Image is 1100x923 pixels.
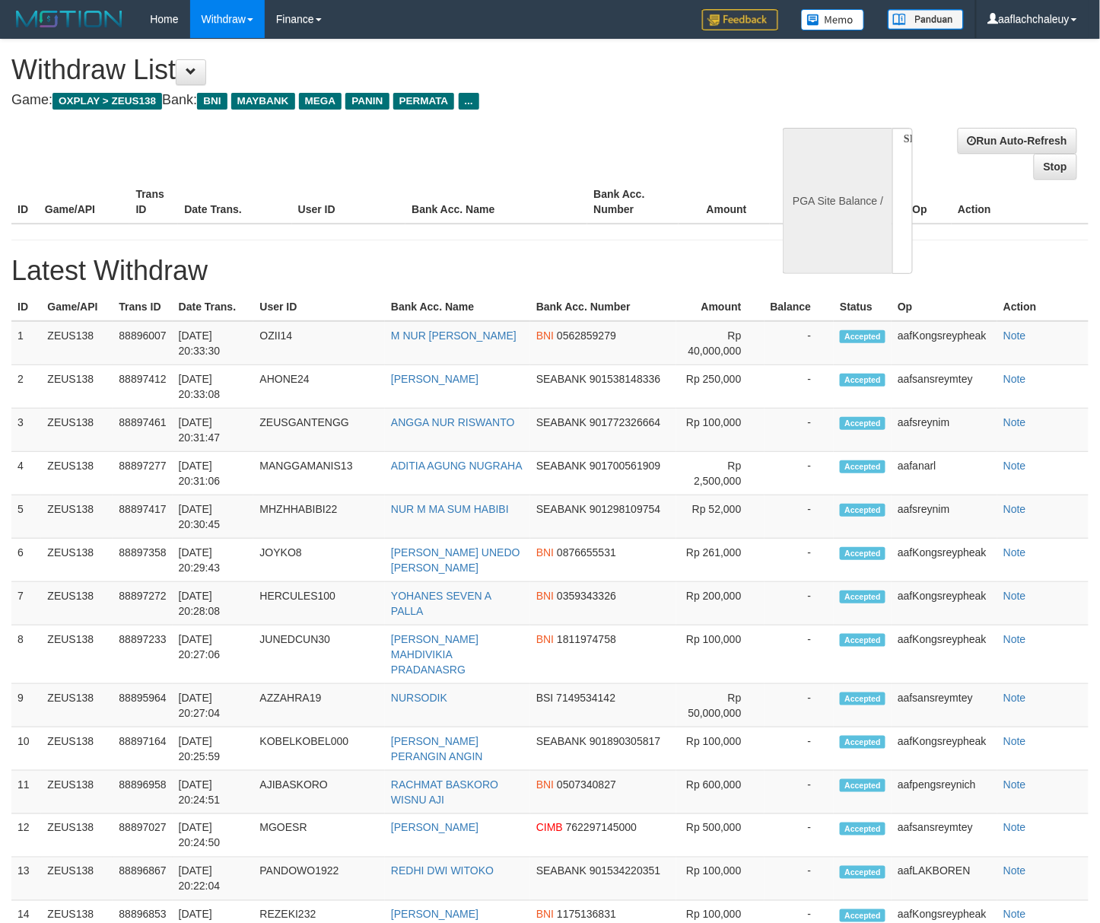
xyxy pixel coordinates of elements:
td: Rp 600,000 [676,771,765,814]
span: 1175136831 [557,909,616,921]
span: BSI [536,692,554,704]
td: ZEUS138 [41,365,113,409]
td: [DATE] 20:31:06 [173,452,254,495]
span: PERMATA [393,93,455,110]
span: BNI [536,633,554,645]
th: Bank Acc. Name [385,293,530,321]
th: Amount [679,180,770,224]
span: BNI [536,590,554,602]
a: [PERSON_NAME] MAHDIVIKIA PRADANASRG [391,633,478,676]
a: Note [1003,460,1026,472]
span: 901534220351 [590,865,660,877]
img: panduan.png [888,9,964,30]
td: [DATE] 20:28:08 [173,582,254,625]
td: [DATE] 20:29:43 [173,539,254,582]
span: Accepted [840,460,885,473]
td: [DATE] 20:31:47 [173,409,254,452]
a: Note [1003,909,1026,921]
td: 88897417 [113,495,172,539]
span: 7149534142 [556,692,615,704]
a: YOHANES SEVEN A PALLA [391,590,491,617]
span: 762297145000 [566,822,637,834]
td: [DATE] 20:27:06 [173,625,254,684]
span: 0562859279 [557,329,616,342]
th: Action [997,293,1089,321]
h1: Latest Withdraw [11,256,1089,286]
a: NURSODIK [391,692,447,704]
td: aafsansreymtey [892,684,997,727]
span: CIMB [536,822,563,834]
td: MHZHHABIBI22 [253,495,385,539]
th: Amount [676,293,765,321]
td: [DATE] 20:22:04 [173,858,254,901]
td: aafKongsreypheak [892,539,997,582]
td: 88897164 [113,727,172,771]
span: Accepted [840,504,885,517]
td: PANDOWO1922 [253,858,385,901]
td: aafpengsreynich [892,771,997,814]
td: Rp 52,000 [676,495,765,539]
td: Rp 2,500,000 [676,452,765,495]
td: aafsreynim [892,495,997,539]
td: 9 [11,684,41,727]
td: Rp 500,000 [676,814,765,858]
td: ZEUSGANTENGG [253,409,385,452]
td: 88896867 [113,858,172,901]
td: aafKongsreypheak [892,625,997,684]
th: ID [11,293,41,321]
span: Accepted [840,909,885,922]
td: [DATE] 20:24:50 [173,814,254,858]
td: ZEUS138 [41,539,113,582]
td: [DATE] 20:27:04 [173,684,254,727]
a: [PERSON_NAME] PERANGIN ANGIN [391,735,483,762]
td: AJIBASKORO [253,771,385,814]
td: ZEUS138 [41,582,113,625]
th: Status [834,293,892,321]
td: ZEUS138 [41,495,113,539]
a: Run Auto-Refresh [958,128,1077,154]
span: BNI [536,909,554,921]
span: MAYBANK [231,93,295,110]
td: 11 [11,771,41,814]
td: Rp 50,000,000 [676,684,765,727]
th: User ID [253,293,385,321]
td: [DATE] 20:33:30 [173,321,254,365]
td: aafsansreymtey [892,814,997,858]
span: SEABANK [536,503,587,515]
th: Bank Acc. Number [587,180,679,224]
span: OXPLAY > ZEUS138 [52,93,162,110]
td: ZEUS138 [41,452,113,495]
td: ZEUS138 [41,625,113,684]
td: - [765,582,835,625]
span: SEABANK [536,865,587,877]
th: Bank Acc. Number [530,293,676,321]
td: aafKongsreypheak [892,582,997,625]
a: ANGGA NUR RISWANTO [391,416,515,428]
span: ... [459,93,479,110]
td: - [765,625,835,684]
span: PANIN [345,93,389,110]
td: 7 [11,582,41,625]
td: Rp 40,000,000 [676,321,765,365]
a: Note [1003,633,1026,645]
td: 4 [11,452,41,495]
td: [DATE] 20:25:59 [173,727,254,771]
th: Op [892,293,997,321]
span: SEABANK [536,416,587,428]
a: Note [1003,692,1026,704]
a: [PERSON_NAME] [391,822,478,834]
td: 5 [11,495,41,539]
th: Trans ID [113,293,172,321]
a: M NUR [PERSON_NAME] [391,329,517,342]
td: Rp 100,000 [676,858,765,901]
td: - [765,771,835,814]
span: 0507340827 [557,778,616,791]
span: BNI [197,93,227,110]
a: ADITIA AGUNG NUGRAHA [391,460,523,472]
a: Stop [1034,154,1077,180]
th: Date Trans. [178,180,292,224]
td: - [765,452,835,495]
td: ZEUS138 [41,684,113,727]
td: 12 [11,814,41,858]
td: aafLAKBOREN [892,858,997,901]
